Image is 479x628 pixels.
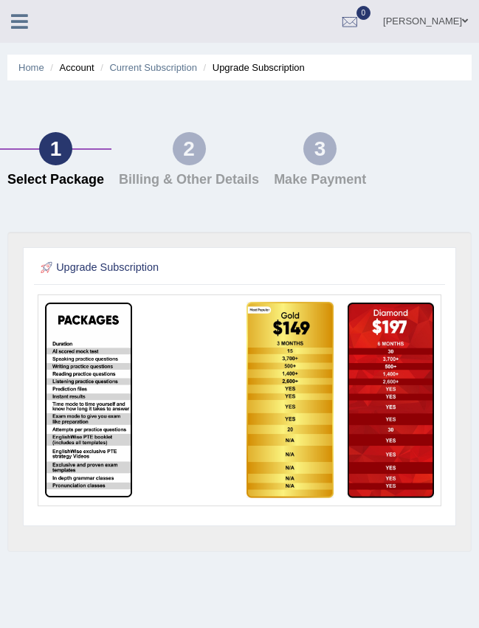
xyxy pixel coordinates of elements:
[247,302,334,498] img: aud-gold.png
[348,303,434,498] img: aud-diamond.png
[173,132,206,165] div: 2
[45,303,131,497] img: EW package
[200,61,305,75] li: Upgrade Subscription
[109,62,197,73] a: Current Subscription
[46,61,94,75] li: Account
[356,6,371,20] span: 0
[303,132,337,165] div: 3
[39,132,72,165] div: 1
[274,173,366,187] h4: Make Payment
[7,173,104,187] h4: Select Package
[38,258,289,277] h2: Upgrade Subscription
[18,62,44,73] a: Home
[119,173,259,187] h4: Billing & Other Details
